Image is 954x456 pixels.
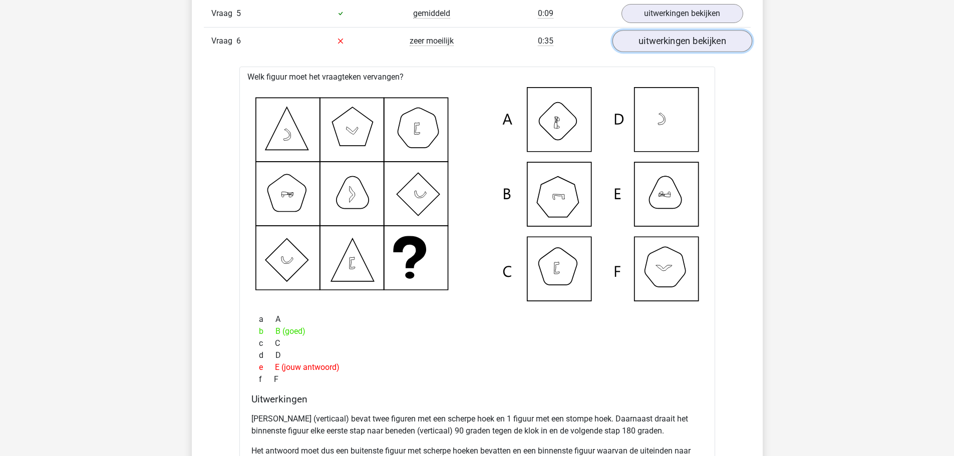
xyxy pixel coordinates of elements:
span: gemiddeld [413,9,450,19]
span: f [259,373,274,385]
span: b [259,325,275,337]
span: 0:35 [538,36,553,46]
span: a [259,313,275,325]
div: C [251,337,703,349]
span: Vraag [211,8,236,20]
div: B (goed) [251,325,703,337]
div: D [251,349,703,361]
div: A [251,313,703,325]
div: E (jouw antwoord) [251,361,703,373]
a: uitwerkingen bekijken [612,30,752,52]
span: 6 [236,36,241,46]
span: 0:09 [538,9,553,19]
span: 5 [236,9,241,18]
div: F [251,373,703,385]
a: uitwerkingen bekijken [621,4,743,23]
span: Vraag [211,35,236,47]
span: zeer moeilijk [410,36,454,46]
p: [PERSON_NAME] (verticaal) bevat twee figuren met een scherpe hoek en 1 figuur met een stompe hoek... [251,413,703,437]
span: c [259,337,275,349]
span: d [259,349,275,361]
h4: Uitwerkingen [251,393,703,405]
span: e [259,361,275,373]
